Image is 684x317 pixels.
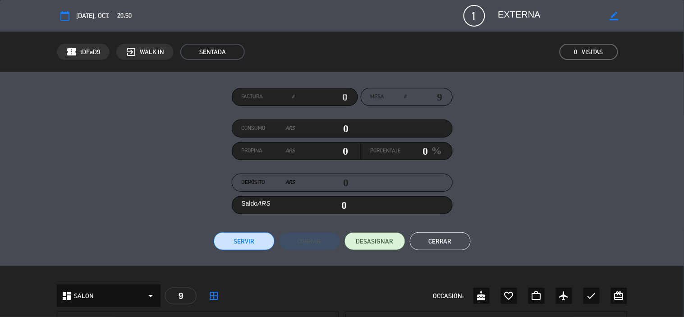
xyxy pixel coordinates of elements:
[371,147,401,156] label: Porcentaje
[614,290,624,301] i: card_giftcard
[145,290,156,301] i: arrow_drop_down
[66,46,77,57] span: confirmation_number
[433,291,464,301] span: OCCASION:
[286,178,295,187] em: ARS
[61,290,72,301] i: dashboard
[165,288,197,304] div: 9
[371,92,384,101] span: Mesa
[531,290,542,301] i: work_outline
[582,47,603,57] em: Visitas
[74,291,94,301] span: SALON
[140,47,164,57] span: WALK IN
[208,290,219,301] i: border_all
[404,92,407,101] em: #
[401,144,428,158] input: 0
[126,46,137,57] i: exit_to_app
[57,8,73,24] button: calendar_today
[242,92,295,101] label: Factura
[214,232,275,250] button: Servir
[292,92,295,101] em: #
[610,12,618,20] i: border_color
[279,232,340,250] button: Cobrar
[80,47,100,57] span: tDFaD9
[586,290,597,301] i: check
[285,147,295,156] em: ARS
[76,10,110,21] span: [DATE], oct.
[356,237,394,246] span: DESASIGNAR
[295,122,349,135] input: 0
[410,232,471,250] button: Cerrar
[242,198,271,209] label: Saldo
[407,90,443,104] input: number
[428,142,442,160] em: %
[476,290,487,301] i: cake
[504,290,514,301] i: favorite_border
[344,232,405,250] button: DESASIGNAR
[257,200,271,207] em: ARS
[117,10,132,21] span: 20:50
[574,47,578,57] span: 0
[559,290,569,301] i: airplanemode_active
[60,10,70,21] i: calendar_today
[295,144,349,158] input: 0
[295,90,348,104] input: 0
[286,124,295,133] em: ARS
[464,5,485,27] span: 1
[242,178,295,187] label: Depósito
[180,44,245,60] span: SENTADA
[242,124,295,133] label: Consumo
[242,147,295,156] label: Propina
